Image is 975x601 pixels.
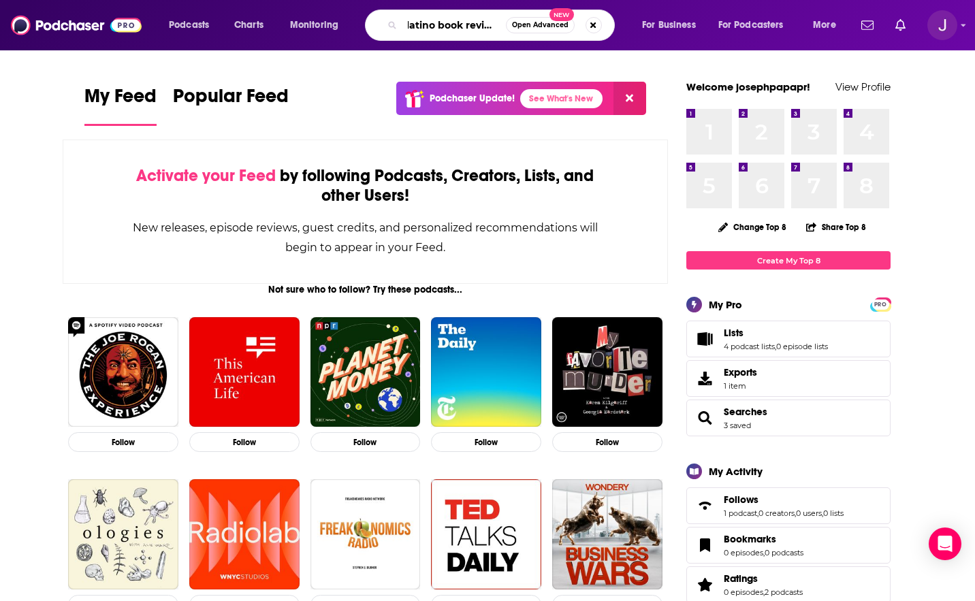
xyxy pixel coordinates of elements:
[795,508,796,518] span: ,
[890,14,911,37] a: Show notifications dropdown
[724,493,844,506] a: Follows
[402,14,506,36] input: Search podcasts, credits, & more...
[552,432,662,452] button: Follow
[709,14,803,36] button: open menu
[724,327,744,339] span: Lists
[686,251,891,270] a: Create My Top 8
[724,533,776,545] span: Bookmarks
[290,16,338,35] span: Monitoring
[189,479,300,589] img: Radiolab
[757,508,758,518] span: ,
[63,284,668,295] div: Not sure who to follow? Try these podcasts...
[225,14,272,36] a: Charts
[310,432,421,452] button: Follow
[822,508,823,518] span: ,
[686,487,891,524] span: Follows
[189,432,300,452] button: Follow
[691,536,718,555] a: Bookmarks
[642,16,696,35] span: For Business
[724,406,767,418] a: Searches
[856,14,879,37] a: Show notifications dropdown
[549,8,574,21] span: New
[927,10,957,40] span: Logged in as josephpapapr
[686,360,891,397] a: Exports
[813,16,836,35] span: More
[189,317,300,427] img: This American Life
[68,479,178,589] img: Ologies with Alie Ward
[512,22,569,29] span: Open Advanced
[835,80,891,93] a: View Profile
[927,10,957,40] img: User Profile
[709,298,742,311] div: My Pro
[552,317,662,427] a: My Favorite Murder with Karen Kilgariff and Georgia Hardstark
[724,421,751,430] a: 3 saved
[68,317,178,427] img: The Joe Rogan Experience
[724,508,757,518] a: 1 podcast
[520,89,603,108] a: See What's New
[11,12,142,38] img: Podchaser - Follow, Share and Rate Podcasts
[796,508,822,518] a: 0 users
[724,587,763,597] a: 0 episodes
[686,527,891,564] span: Bookmarks
[823,508,844,518] a: 0 lists
[691,575,718,594] a: Ratings
[724,342,775,351] a: 4 podcast lists
[724,327,828,339] a: Lists
[552,479,662,589] img: Business Wars
[136,165,276,186] span: Activate your Feed
[281,14,356,36] button: open menu
[84,84,157,116] span: My Feed
[775,342,776,351] span: ,
[310,479,421,589] img: Freakonomics Radio
[710,218,795,235] button: Change Top 8
[776,342,828,351] a: 0 episode lists
[633,14,713,36] button: open menu
[378,10,628,41] div: Search podcasts, credits, & more...
[159,14,227,36] button: open menu
[709,465,763,478] div: My Activity
[169,16,209,35] span: Podcasts
[691,496,718,515] a: Follows
[724,572,803,585] a: Ratings
[724,493,758,506] span: Follows
[686,80,810,93] a: Welcome josephpapapr!
[431,317,541,427] a: The Daily
[691,408,718,427] a: Searches
[430,93,515,104] p: Podchaser Update!
[763,587,765,597] span: ,
[724,381,757,391] span: 1 item
[173,84,289,126] a: Popular Feed
[724,366,757,378] span: Exports
[758,508,795,518] a: 0 creators
[691,329,718,348] a: Lists
[765,587,803,597] a: 2 podcasts
[724,572,758,585] span: Ratings
[803,14,853,36] button: open menu
[310,317,421,427] img: Planet Money
[431,479,541,589] img: TED Talks Daily
[173,84,289,116] span: Popular Feed
[686,321,891,357] span: Lists
[872,299,889,309] a: PRO
[84,84,157,126] a: My Feed
[763,548,765,557] span: ,
[805,214,867,240] button: Share Top 8
[691,369,718,388] span: Exports
[68,432,178,452] button: Follow
[718,16,784,35] span: For Podcasters
[234,16,263,35] span: Charts
[927,10,957,40] button: Show profile menu
[724,533,803,545] a: Bookmarks
[686,400,891,436] span: Searches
